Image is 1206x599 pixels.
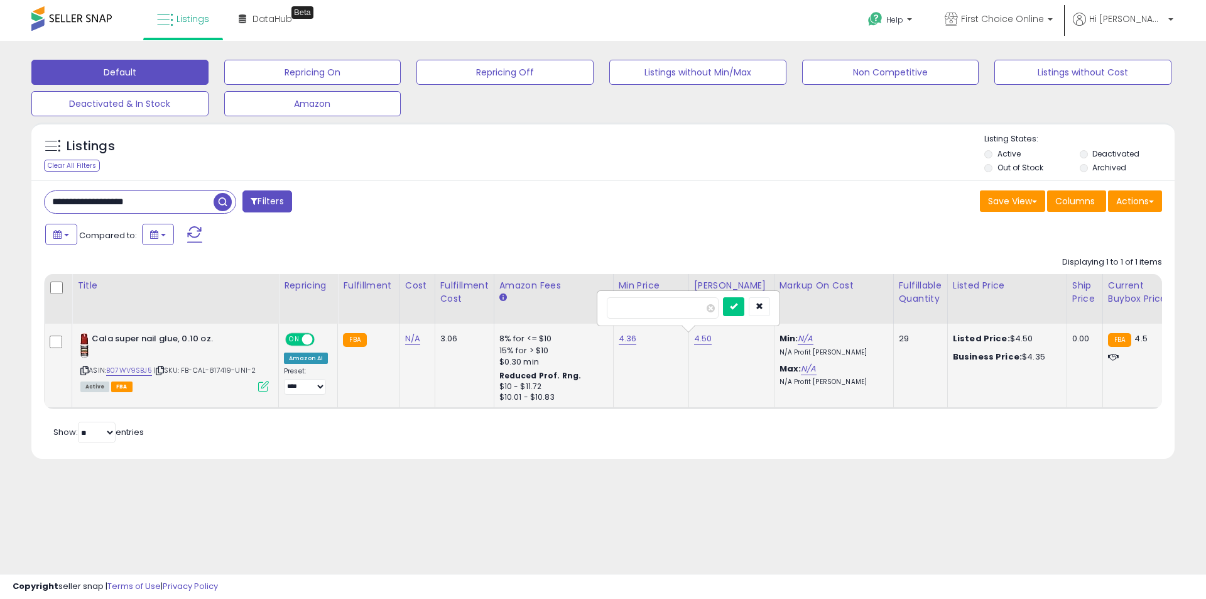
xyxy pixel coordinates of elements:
div: [PERSON_NAME] [694,279,769,292]
div: $4.35 [953,351,1057,363]
div: Min Price [619,279,683,292]
div: ASIN: [80,333,269,390]
span: | SKU: FB-CAL-817419-UNI-2 [154,365,256,375]
div: Fulfillable Quantity [899,279,942,305]
span: OFF [313,334,333,345]
span: Hi [PERSON_NAME] [1089,13,1165,25]
button: Repricing On [224,60,401,85]
p: N/A Profit [PERSON_NAME] [780,348,884,357]
th: The percentage added to the cost of goods (COGS) that forms the calculator for Min & Max prices. [774,274,893,324]
b: Reduced Prof. Rng. [499,370,582,381]
span: ON [286,334,302,345]
label: Archived [1092,162,1126,173]
div: Title [77,279,273,292]
div: 15% for > $10 [499,345,604,356]
b: Business Price: [953,351,1022,363]
button: Listings without Cost [994,60,1171,85]
div: Current Buybox Price [1108,279,1173,305]
button: Default [31,60,209,85]
label: Deactivated [1092,148,1139,159]
div: Listed Price [953,279,1062,292]
div: Fulfillment Cost [440,279,489,305]
div: Amazon Fees [499,279,608,292]
div: $10.01 - $10.83 [499,392,604,403]
div: 3.06 [440,333,484,344]
div: 0.00 [1072,333,1093,344]
button: Deactivated & In Stock [31,91,209,116]
div: Fulfillment [343,279,394,292]
span: DataHub [253,13,292,25]
small: Amazon Fees. [499,292,507,304]
div: $0.30 min [499,356,604,368]
a: 4.36 [619,332,637,345]
div: $4.50 [953,333,1057,344]
div: Preset: [284,367,328,395]
div: Ship Price [1072,279,1097,305]
label: Out of Stock [997,162,1043,173]
p: Listing States: [984,133,1174,145]
button: Actions [1108,190,1162,212]
span: Help [886,14,903,25]
span: FBA [111,382,133,392]
b: Max: [780,363,801,375]
small: FBA [343,333,366,347]
div: Displaying 1 to 1 of 1 items [1062,256,1162,268]
a: N/A [405,332,420,345]
a: Hi [PERSON_NAME] [1073,13,1173,41]
small: FBA [1108,333,1131,347]
b: Cala super nail glue, 0.10 oz. [92,333,244,348]
div: Tooltip anchor [291,6,313,19]
button: Repricing Off [416,60,594,85]
a: Help [858,2,925,41]
a: 4.50 [694,332,712,345]
i: Get Help [867,11,883,27]
b: Listed Price: [953,332,1010,344]
img: 31DHcZWTtaL._SL40_.jpg [80,333,89,358]
h5: Listings [67,138,115,155]
span: First Choice Online [961,13,1044,25]
b: Min: [780,332,798,344]
div: Markup on Cost [780,279,888,292]
button: Filters [242,190,291,212]
button: Non Competitive [802,60,979,85]
div: $10 - $11.72 [499,382,604,392]
span: All listings currently available for purchase on Amazon [80,382,109,392]
span: Listings [177,13,209,25]
div: Cost [405,279,430,292]
div: Clear All Filters [44,160,100,172]
div: Repricing [284,279,332,292]
button: Columns [1047,190,1106,212]
button: Amazon [224,91,401,116]
div: 8% for <= $10 [499,333,604,344]
label: Active [997,148,1021,159]
button: Listings without Min/Max [609,60,786,85]
button: Save View [980,190,1045,212]
div: 29 [899,333,938,344]
span: Show: entries [53,426,144,438]
span: Columns [1055,195,1095,207]
p: N/A Profit [PERSON_NAME] [780,378,884,387]
div: Amazon AI [284,353,328,364]
a: N/A [798,332,813,345]
span: Compared to: [79,229,137,241]
span: 4.5 [1134,332,1147,344]
a: B07WV9SBJ5 [106,365,152,376]
a: N/A [801,363,816,375]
